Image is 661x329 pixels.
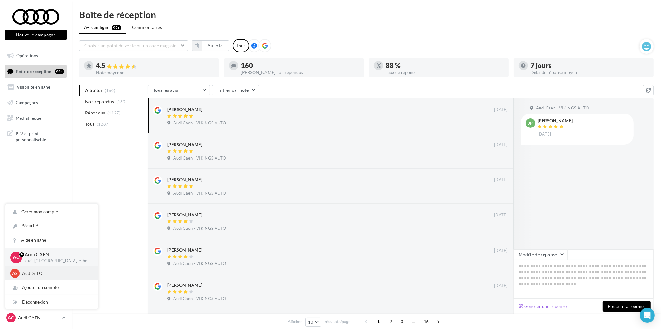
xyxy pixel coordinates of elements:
[241,70,359,75] div: [PERSON_NAME] non répondus
[17,84,50,90] span: Visibilité en ligne
[530,62,649,69] div: 7 jours
[18,315,59,321] p: Audi CAEN
[536,105,589,111] span: Audi Caen - VIKINGS AUTO
[97,122,110,127] span: (1287)
[167,177,202,183] div: [PERSON_NAME]
[167,282,202,288] div: [PERSON_NAME]
[79,40,188,51] button: Choisir un point de vente ou un code magasin
[153,87,178,93] span: Tous les avis
[4,112,68,125] a: Médiathèque
[85,99,114,105] span: Non répondus
[167,212,202,218] div: [PERSON_NAME]
[4,96,68,109] a: Campagnes
[233,39,249,52] div: Tous
[386,62,504,69] div: 88 %
[325,319,350,325] span: résultats/page
[530,70,649,75] div: Délai de réponse moyen
[167,247,202,253] div: [PERSON_NAME]
[173,120,226,126] span: Audi Caen - VIKINGS AUTO
[84,43,177,48] span: Choisir un point de vente ou un code magasin
[386,70,504,75] div: Taux de réponse
[173,261,226,266] span: Audi Caen - VIKINGS AUTO
[516,303,569,310] button: Générer une réponse
[16,53,38,58] span: Opérations
[85,110,105,116] span: Répondus
[386,317,396,327] span: 2
[16,68,51,74] span: Boîte de réception
[167,106,202,113] div: [PERSON_NAME]
[5,295,98,309] div: Déconnexion
[173,191,226,196] span: Audi Caen - VIKINGS AUTO
[192,40,229,51] button: Au total
[13,254,20,261] span: AC
[25,251,88,258] p: Audi CAEN
[4,127,68,145] a: PLV et print personnalisable
[5,219,98,233] a: Sécurité
[494,248,508,253] span: [DATE]
[494,142,508,148] span: [DATE]
[212,85,259,95] button: Filtrer par note
[148,85,210,95] button: Tous les avis
[5,280,98,294] div: Ajouter un compte
[421,317,431,327] span: 16
[241,62,359,69] div: 160
[603,301,651,312] button: Poster ma réponse
[4,81,68,94] a: Visibilité en ligne
[5,312,67,324] a: AC Audi CAEN
[16,115,41,120] span: Médiathèque
[538,132,551,137] span: [DATE]
[55,69,64,74] div: 99+
[288,319,302,325] span: Afficher
[117,99,127,104] span: (160)
[16,129,64,143] span: PLV et print personnalisable
[5,30,67,40] button: Nouvelle campagne
[12,270,18,276] span: AS
[167,141,202,148] div: [PERSON_NAME]
[85,121,94,127] span: Tous
[173,155,226,161] span: Audi Caen - VIKINGS AUTO
[4,49,68,62] a: Opérations
[202,40,229,51] button: Au total
[96,71,214,75] div: Note moyenne
[5,233,98,247] a: Aide en ligne
[308,320,313,325] span: 10
[5,205,98,219] a: Gérer mon compte
[79,10,654,19] div: Boîte de réception
[538,118,573,123] div: [PERSON_NAME]
[22,270,91,276] p: Audi STLO
[305,318,321,327] button: 10
[640,308,655,323] div: Open Intercom Messenger
[173,226,226,231] span: Audi Caen - VIKINGS AUTO
[173,296,226,302] span: Audi Caen - VIKINGS AUTO
[25,258,88,264] p: audi-[GEOGRAPHIC_DATA]-etho
[494,212,508,218] span: [DATE]
[96,62,214,69] div: 4.5
[494,177,508,183] span: [DATE]
[528,120,533,126] span: JP
[132,24,162,30] span: Commentaires
[494,107,508,113] span: [DATE]
[373,317,383,327] span: 1
[409,317,419,327] span: ...
[8,315,14,321] span: AC
[513,249,568,260] button: Modèle de réponse
[4,65,68,78] a: Boîte de réception99+
[107,110,121,115] span: (1127)
[397,317,407,327] span: 3
[494,283,508,289] span: [DATE]
[16,100,38,105] span: Campagnes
